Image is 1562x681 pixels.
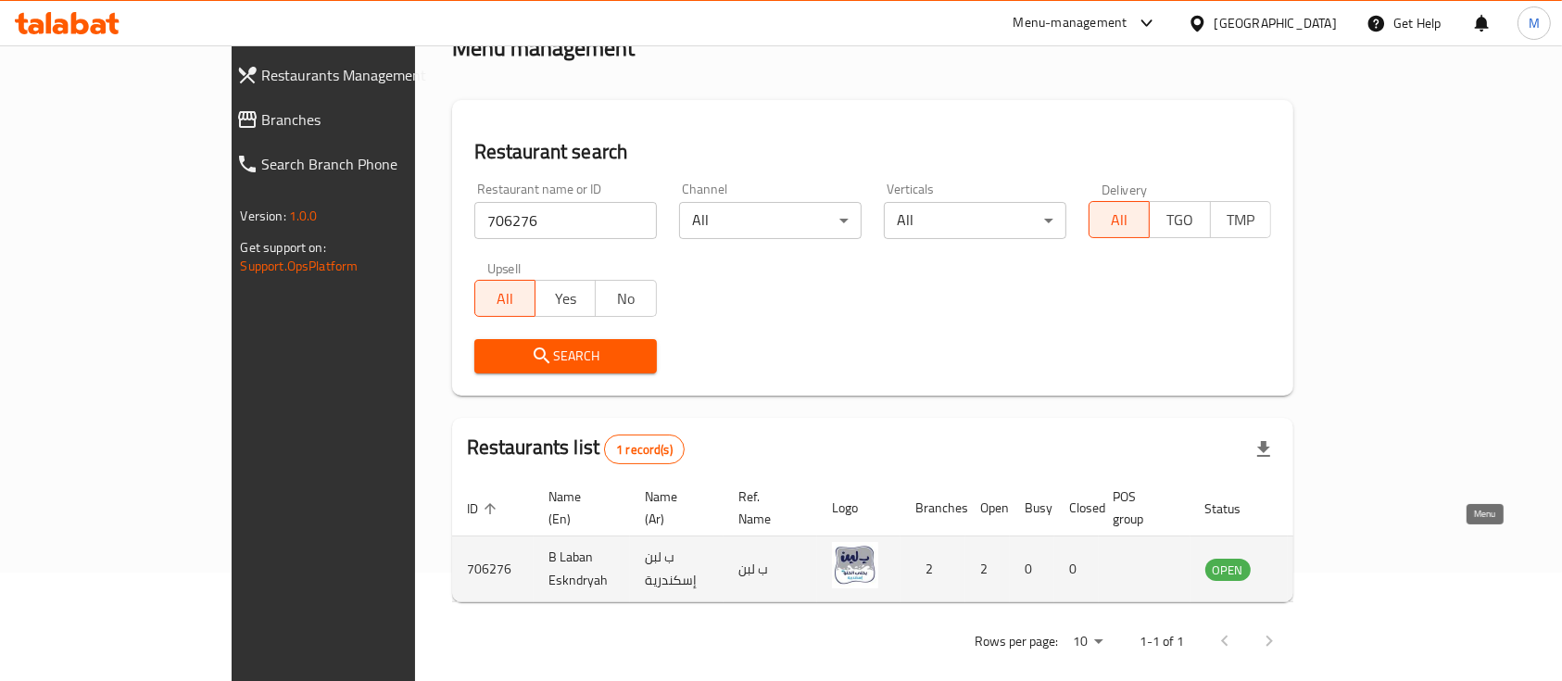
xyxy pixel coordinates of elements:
th: Action [1288,480,1352,536]
div: Total records count [604,435,685,464]
input: Search for restaurant name or ID.. [474,202,657,239]
td: 0 [1054,536,1099,602]
span: ID [467,498,502,520]
div: [GEOGRAPHIC_DATA] [1215,13,1337,33]
span: Name (En) [548,486,608,530]
button: Search [474,339,657,373]
span: M [1529,13,1540,33]
th: Busy [1010,480,1054,536]
td: B Laban Eskndryah [534,536,630,602]
label: Delivery [1102,183,1148,195]
th: Branches [901,480,965,536]
a: Search Branch Phone [221,142,493,186]
span: OPEN [1205,560,1251,581]
th: Logo [817,480,901,536]
h2: Restaurants list [467,434,685,464]
button: TMP [1210,201,1271,238]
td: 706276 [452,536,534,602]
span: Version: [241,204,286,228]
td: 0 [1010,536,1054,602]
p: Rows per page: [975,630,1058,653]
span: All [483,285,528,312]
span: TGO [1157,207,1203,233]
span: Search Branch Phone [262,153,478,175]
span: Yes [543,285,588,312]
span: TMP [1218,207,1264,233]
span: Restaurants Management [262,64,478,86]
td: ب لبن إسكندرية [630,536,724,602]
div: All [679,202,862,239]
span: No [603,285,649,312]
button: TGO [1149,201,1210,238]
p: 1-1 of 1 [1140,630,1184,653]
th: Closed [1054,480,1099,536]
td: 2 [901,536,965,602]
div: Export file [1241,427,1286,472]
a: Restaurants Management [221,53,493,97]
button: All [474,280,535,317]
label: Upsell [487,261,522,274]
span: All [1097,207,1142,233]
span: 1 record(s) [605,441,684,459]
th: Open [965,480,1010,536]
div: Menu-management [1014,12,1127,34]
img: B Laban Eskndryah [832,542,878,588]
h2: Menu management [452,33,635,63]
div: All [884,202,1066,239]
h2: Restaurant search [474,138,1271,166]
span: Get support on: [241,235,326,259]
span: POS group [1114,486,1168,530]
button: No [595,280,656,317]
span: 1.0.0 [289,204,318,228]
span: Branches [262,108,478,131]
table: enhanced table [452,480,1352,602]
span: Ref. Name [738,486,795,530]
a: Support.OpsPlatform [241,254,359,278]
div: OPEN [1205,559,1251,581]
td: ب لبن [724,536,817,602]
span: Name (Ar) [645,486,701,530]
span: Status [1205,498,1266,520]
button: Yes [535,280,596,317]
div: Rows per page: [1065,628,1110,656]
span: Search [489,345,642,368]
a: Branches [221,97,493,142]
td: 2 [965,536,1010,602]
button: All [1089,201,1150,238]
